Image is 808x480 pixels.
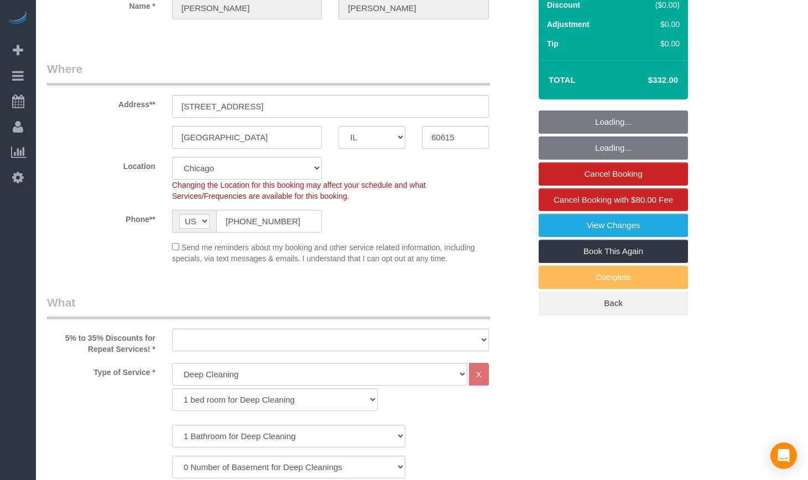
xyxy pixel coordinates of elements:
label: Type of Service * [39,363,164,378]
strong: Total [549,75,576,85]
div: $0.00 [628,38,680,49]
img: Automaid Logo [7,11,29,27]
input: Zip Code** [422,126,489,149]
label: 5% to 35% Discounts for Repeat Services! * [39,329,164,355]
label: Location [39,157,164,172]
span: Cancel Booking with $80.00 Fee [554,195,673,204]
a: Cancel Booking with $80.00 Fee [539,188,688,212]
h4: $332.00 [615,76,678,85]
div: $0.00 [628,19,680,30]
span: Changing the Location for this booking may affect your schedule and what Services/Frequencies are... [172,181,426,201]
label: Adjustment [547,19,590,30]
a: Book This Again [539,240,688,263]
label: Tip [547,38,559,49]
a: View Changes [539,214,688,237]
a: Back [539,292,688,315]
a: Cancel Booking [539,162,688,186]
legend: Where [47,61,490,86]
legend: What [47,294,490,319]
span: Send me reminders about my booking and other service related information, including specials, via... [172,243,475,263]
div: Open Intercom Messenger [770,442,797,469]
